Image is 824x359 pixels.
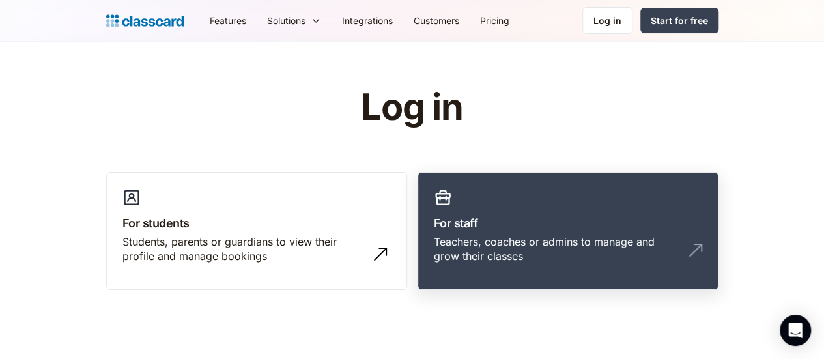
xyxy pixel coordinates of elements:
a: For studentsStudents, parents or guardians to view their profile and manage bookings [106,172,407,291]
div: Log in [593,14,621,27]
h3: For staff [434,214,702,232]
a: Integrations [332,6,403,35]
a: Pricing [470,6,520,35]
h1: Log in [205,87,619,128]
div: Solutions [257,6,332,35]
div: Start for free [651,14,708,27]
div: Teachers, coaches or admins to manage and grow their classes [434,235,676,264]
a: Features [199,6,257,35]
h3: For students [122,214,391,232]
div: Open Intercom Messenger [780,315,811,346]
div: Solutions [267,14,305,27]
a: Start for free [640,8,718,33]
a: For staffTeachers, coaches or admins to manage and grow their classes [418,172,718,291]
a: Log in [582,7,632,34]
div: Students, parents or guardians to view their profile and manage bookings [122,235,365,264]
a: Logo [106,12,184,30]
a: Customers [403,6,470,35]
